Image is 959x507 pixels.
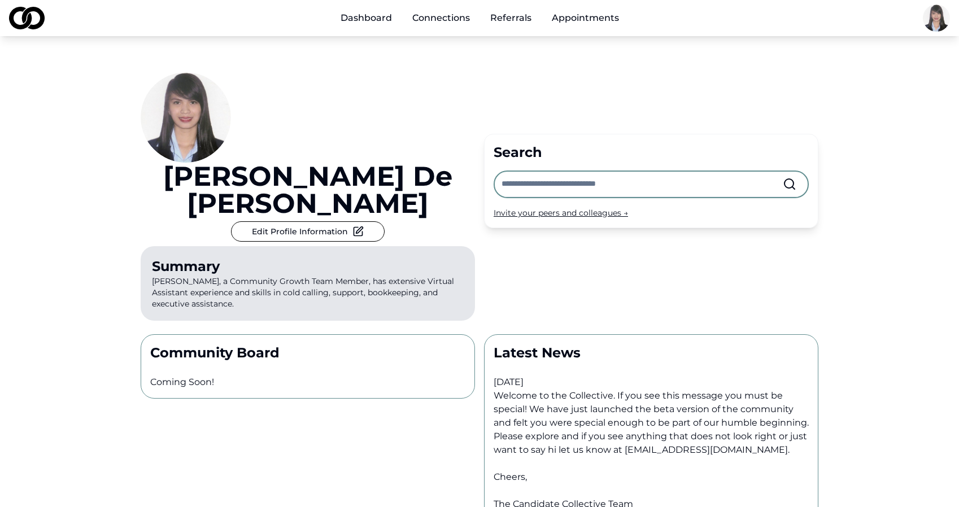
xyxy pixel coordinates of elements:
a: Connections [403,7,479,29]
nav: Main [332,7,628,29]
img: 51457996-7adf-4995-be40-a9f8ac946256-Picture1-profile_picture.jpg [923,5,950,32]
p: Community Board [150,344,465,362]
a: Appointments [543,7,628,29]
div: Invite your peers and colleagues → [494,207,809,218]
p: Latest News [494,344,809,362]
button: Edit Profile Information [231,221,385,242]
a: Referrals [481,7,540,29]
p: [PERSON_NAME], a Community Growth Team Member, has extensive Virtual Assistant experience and ski... [141,246,475,321]
div: Summary [152,257,464,276]
img: 51457996-7adf-4995-be40-a9f8ac946256-Picture1-profile_picture.jpg [141,72,231,163]
a: [PERSON_NAME] de [PERSON_NAME] [141,163,475,217]
img: logo [9,7,45,29]
p: Coming Soon! [150,375,465,389]
a: Dashboard [332,7,401,29]
div: Search [494,143,809,161]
